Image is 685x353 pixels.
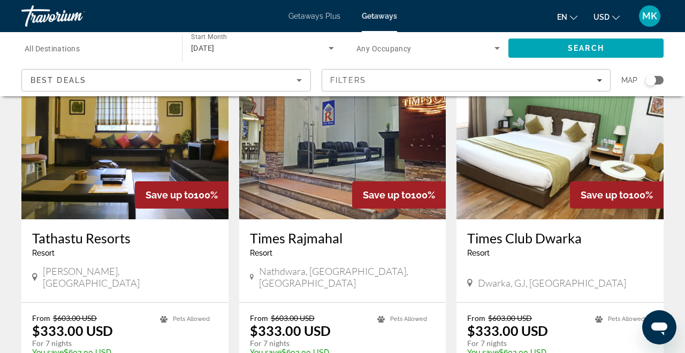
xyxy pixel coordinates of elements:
[568,44,604,52] span: Search
[191,33,227,41] span: Start Month
[636,5,664,27] button: User Menu
[467,230,653,246] a: Times Club Dwarka
[173,316,210,323] span: Pets Allowed
[352,181,446,209] div: 100%
[467,339,584,348] p: For 7 nights
[250,313,268,323] span: From
[43,265,218,289] span: [PERSON_NAME], [GEOGRAPHIC_DATA]
[32,230,218,246] a: Tathastu Resorts
[21,2,128,30] a: Travorium
[135,181,229,209] div: 100%
[593,13,610,21] span: USD
[32,249,55,257] span: Resort
[31,76,86,85] span: Best Deals
[608,316,645,323] span: Pets Allowed
[356,44,412,53] span: Any Occupancy
[467,313,485,323] span: From
[467,249,490,257] span: Resort
[250,323,331,339] p: $333.00 USD
[390,316,427,323] span: Pets Allowed
[25,44,80,53] span: All Destinations
[239,48,446,219] img: Times Rajmahal
[250,249,272,257] span: Resort
[288,12,340,20] a: Getaways Plus
[621,73,637,88] span: Map
[478,277,626,289] span: Dwarka, GJ, [GEOGRAPHIC_DATA]
[53,313,97,323] span: $603.00 USD
[191,44,215,52] span: [DATE]
[31,74,302,87] mat-select: Sort by
[322,69,611,91] button: Filters
[581,189,629,201] span: Save up to
[467,323,548,339] p: $333.00 USD
[557,9,577,25] button: Change language
[146,189,194,201] span: Save up to
[25,42,168,55] input: Select destination
[488,313,532,323] span: $603.00 USD
[570,181,664,209] div: 100%
[32,323,113,339] p: $333.00 USD
[250,230,436,246] a: Times Rajmahal
[508,39,664,58] button: Search
[363,189,411,201] span: Save up to
[259,265,436,289] span: Nathdwara, [GEOGRAPHIC_DATA], [GEOGRAPHIC_DATA]
[21,48,229,219] img: Tathastu Resorts
[456,48,664,219] img: Times Club Dwarka
[642,310,676,344] iframe: Button to launch messaging window
[330,76,367,85] span: Filters
[32,313,50,323] span: From
[362,12,397,20] a: Getaways
[32,339,149,348] p: For 7 nights
[271,313,315,323] span: $603.00 USD
[593,9,620,25] button: Change currency
[557,13,567,21] span: en
[250,339,367,348] p: For 7 nights
[642,11,657,21] span: MK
